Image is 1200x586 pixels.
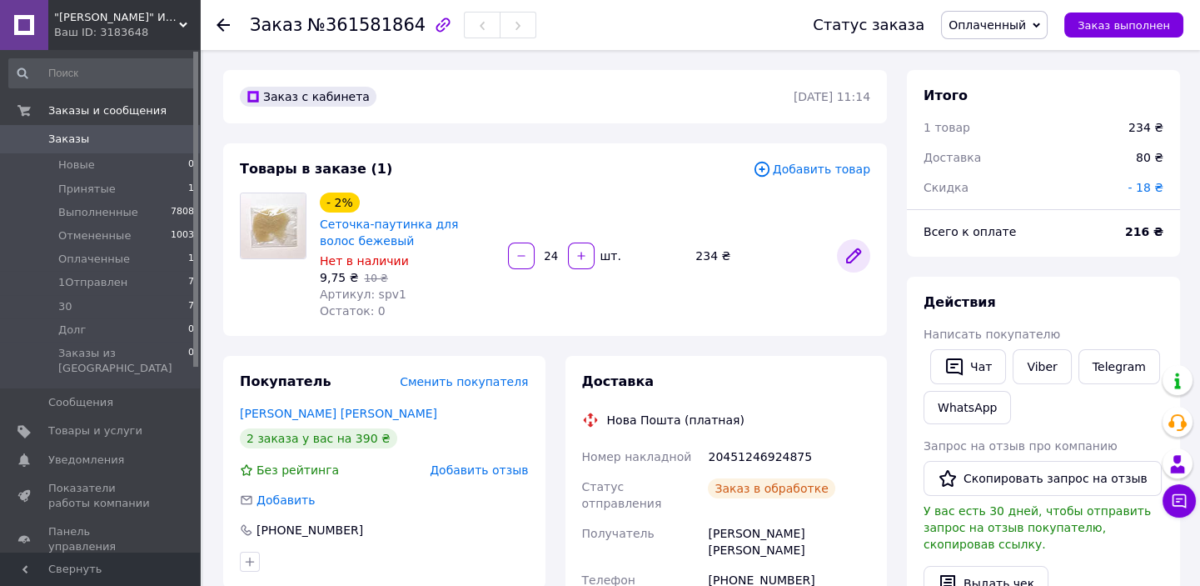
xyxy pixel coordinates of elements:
[58,299,72,314] span: 30
[240,373,331,389] span: Покупатель
[188,182,194,197] span: 1
[54,10,179,25] span: "Тетянка" Интернет-магазин
[924,151,981,164] span: Доставка
[924,328,1060,341] span: Написать покупателю
[58,275,127,290] span: 1Отправлен
[188,158,194,173] span: 0
[924,504,1151,551] span: У вас есть 30 дней, чтобы отправить запрос на отзыв покупателю, скопировав ссылку.
[256,463,339,477] span: Без рейтинга
[582,527,655,540] span: Получатель
[1126,139,1173,176] div: 80 ₴
[364,273,387,284] span: 10 ₴
[250,15,302,35] span: Заказ
[837,239,870,273] a: Редактировать
[1013,349,1071,384] a: Viber
[582,480,662,510] span: Статус отправления
[58,205,138,220] span: Выполненные
[582,450,692,463] span: Номер накладной
[48,453,124,468] span: Уведомления
[256,493,315,507] span: Добавить
[813,17,924,33] div: Статус заказа
[753,160,870,178] span: Добавить товар
[58,252,130,267] span: Оплаченные
[924,181,968,194] span: Скидка
[188,346,194,376] span: 0
[58,158,95,173] span: Новые
[217,17,230,33] div: Вернуться назад
[924,439,1118,453] span: Запрос на отзыв про компанию
[320,218,458,248] a: Сеточка-паутинка для волос бежевый
[48,395,113,410] span: Сообщения
[58,228,131,243] span: Отмененные
[400,375,528,388] span: Сменить покупателя
[930,349,1006,384] button: Чат
[58,182,116,197] span: Принятые
[689,244,830,268] div: 234 ₴
[596,248,623,264] div: шт.
[255,522,365,538] div: [PHONE_NUMBER]
[924,225,1016,238] span: Всего к оплате
[188,275,194,290] span: 7
[1078,19,1170,32] span: Заказ выполнен
[171,205,194,220] span: 7808
[705,518,874,565] div: [PERSON_NAME] [PERSON_NAME]
[48,132,89,147] span: Заказы
[241,193,306,258] img: Сеточка-паутинка для волос бежевый
[1064,13,1183,38] button: Заказ выполнен
[430,463,528,477] span: Добавить отзыв
[58,346,188,376] span: Заказы из [GEOGRAPHIC_DATA]
[924,391,1011,424] a: WhatsApp
[188,323,194,338] span: 0
[320,254,409,268] span: Нет в наличии
[240,161,392,177] span: Товары в заказе (1)
[188,299,194,314] span: 7
[48,103,167,118] span: Заказы и сообщения
[924,88,968,103] span: Итого
[320,271,358,284] span: 9,75 ₴
[603,412,749,428] div: Нова Пошта (платная)
[307,15,426,35] span: №361581864
[240,428,397,448] div: 2 заказа у вас на 390 ₴
[171,228,194,243] span: 1003
[54,25,200,40] div: Ваш ID: 3183648
[48,481,154,511] span: Показатели работы компании
[48,524,154,554] span: Панель управления
[8,58,196,88] input: Поиск
[705,442,874,472] div: 20451246924875
[924,294,996,310] span: Действия
[708,478,834,498] div: Заказ в обработке
[58,323,86,338] span: Долг
[949,18,1026,32] span: Оплаченный
[1128,181,1163,194] span: - 18 ₴
[188,252,194,267] span: 1
[1128,119,1163,136] div: 234 ₴
[1125,225,1163,238] b: 216 ₴
[320,304,386,318] span: Остаток: 0
[320,288,406,301] span: Артикул: spv1
[320,193,360,213] div: - 2%
[48,423,142,438] span: Товары и услуги
[1078,349,1160,384] a: Telegram
[924,461,1162,496] button: Скопировать запрос на отзыв
[240,407,437,420] a: [PERSON_NAME] [PERSON_NAME]
[240,87,376,107] div: Заказ с кабинета
[582,373,655,389] span: Доставка
[794,90,870,103] time: [DATE] 11:14
[924,121,970,134] span: 1 товар
[1163,484,1196,518] button: Чат с покупателем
